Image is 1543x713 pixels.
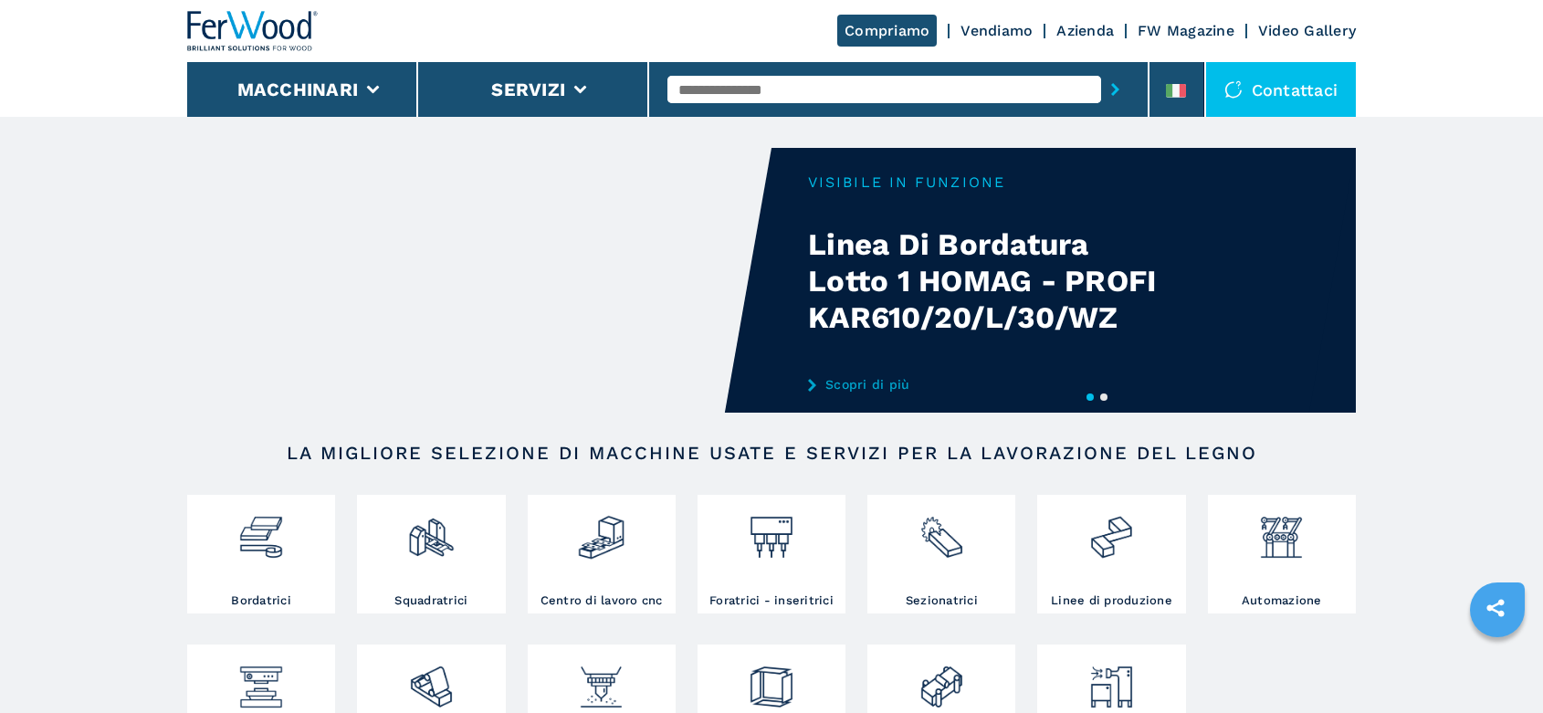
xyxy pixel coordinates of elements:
button: 2 [1100,393,1107,401]
button: 1 [1086,393,1094,401]
img: pressa-strettoia.png [236,649,285,711]
h3: Bordatrici [231,592,291,609]
h3: Linee di produzione [1051,592,1172,609]
a: Azienda [1056,22,1114,39]
a: FW Magazine [1138,22,1234,39]
img: sezionatrici_2.png [918,499,966,561]
img: bordatrici_1.png [236,499,285,561]
a: sharethis [1473,585,1518,631]
a: Sezionatrici [867,495,1015,613]
img: Ferwood [187,11,319,51]
button: Servizi [491,79,565,100]
a: Foratrici - inseritrici [698,495,845,613]
img: automazione.png [1257,499,1306,561]
img: linee_di_produzione_2.png [1087,499,1136,561]
a: Compriamo [837,15,937,47]
a: Bordatrici [187,495,335,613]
a: Vendiamo [960,22,1033,39]
img: levigatrici_2.png [407,649,456,711]
h3: Foratrici - inseritrici [709,592,834,609]
a: Video Gallery [1258,22,1356,39]
a: Automazione [1208,495,1356,613]
a: Centro di lavoro cnc [528,495,676,613]
img: lavorazione_porte_finestre_2.png [918,649,966,711]
a: Squadratrici [357,495,505,613]
video: Your browser does not support the video tag. [187,148,771,413]
img: centro_di_lavoro_cnc_2.png [577,499,625,561]
button: Macchinari [237,79,359,100]
a: Scopri di più [808,377,1166,392]
img: Contattaci [1224,80,1243,99]
h2: LA MIGLIORE SELEZIONE DI MACCHINE USATE E SERVIZI PER LA LAVORAZIONE DEL LEGNO [246,442,1297,464]
h3: Squadratrici [394,592,467,609]
h3: Centro di lavoro cnc [541,592,663,609]
div: Contattaci [1206,62,1357,117]
h3: Automazione [1242,592,1322,609]
h3: Sezionatrici [906,592,978,609]
img: foratrici_inseritrici_2.png [747,499,795,561]
img: squadratrici_2.png [407,499,456,561]
img: montaggio_imballaggio_2.png [747,649,795,711]
img: aspirazione_1.png [1087,649,1136,711]
img: verniciatura_1.png [577,649,625,711]
button: submit-button [1101,68,1129,110]
a: Linee di produzione [1037,495,1185,613]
